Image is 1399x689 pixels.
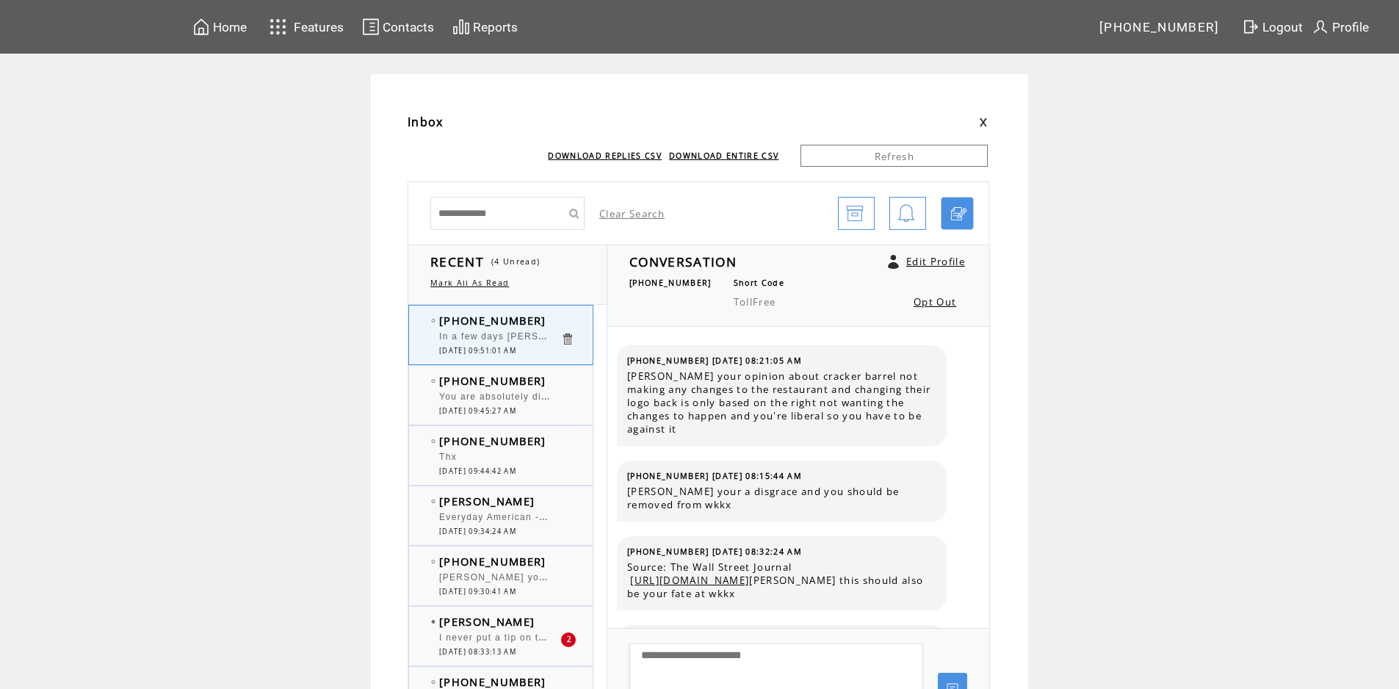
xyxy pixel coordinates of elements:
[439,674,546,689] span: [PHONE_NUMBER]
[548,151,662,161] a: DOWNLOAD REPLIES CSV
[561,632,576,647] div: 2
[439,388,734,403] span: You are absolutely disgusting. Dont you have a cough button
[383,20,434,35] span: Contacts
[439,614,535,629] span: [PERSON_NAME]
[439,313,546,328] span: [PHONE_NUMBER]
[627,369,936,436] span: [PERSON_NAME] your opinion about cracker barrel not making any changes to the restaurant and chan...
[450,15,520,38] a: Reports
[263,12,346,41] a: Features
[560,332,574,346] a: Click to delete these messgaes
[669,151,778,161] a: DOWNLOAD ENTIRE CSV
[734,278,784,288] span: Short Code
[914,295,956,309] a: Opt Out
[408,114,444,130] span: Inbox
[1240,15,1309,38] a: Logout
[800,145,988,167] a: Refresh
[439,587,516,596] span: [DATE] 09:30:41 AM
[1312,18,1329,36] img: profile.svg
[431,319,435,322] img: bulletEmpty.png
[439,466,516,476] span: [DATE] 09:44:42 AM
[294,20,344,35] span: Features
[888,255,899,269] a: Click to edit user profile
[439,647,516,657] span: [DATE] 08:33:13 AM
[439,373,546,388] span: [PHONE_NUMBER]
[627,471,802,481] span: [PHONE_NUMBER] [DATE] 08:15:44 AM
[431,560,435,563] img: bulletEmpty.png
[473,20,518,35] span: Reports
[430,278,509,288] a: Mark All As Read
[439,346,516,356] span: [DATE] 09:51:01 AM
[452,18,470,36] img: chart.svg
[190,15,249,38] a: Home
[439,569,1204,583] span: [PERSON_NAME] you can talk about food or any of your topics. Better than sports 24-7. Too many mo...
[629,278,712,288] span: [PHONE_NUMBER]
[192,18,210,36] img: home.svg
[941,197,974,230] a: Click to start a chat with mobile number by SMS
[362,18,380,36] img: contacts.svg
[265,15,291,39] img: features.svg
[439,433,546,448] span: [PHONE_NUMBER]
[431,499,435,503] img: bulletEmpty.png
[439,452,457,462] span: Thx
[897,198,915,231] img: bell.png
[439,527,516,536] span: [DATE] 09:34:24 AM
[563,197,585,230] input: Submit
[439,494,535,508] span: [PERSON_NAME]
[431,680,435,684] img: bulletEmpty.png
[599,207,665,220] a: Clear Search
[439,554,546,569] span: [PHONE_NUMBER]
[906,255,965,268] a: Edit Profile
[360,15,436,38] a: Contacts
[629,253,737,270] span: CONVERSATION
[1242,18,1259,36] img: exit.svg
[439,328,1337,342] span: In a few days [PERSON_NAME] these rulings by a judge trying to be a president will be over turned...
[627,560,936,600] span: Source: The Wall Street Journal [PERSON_NAME] this should also be your fate at wkkx
[430,253,484,270] span: RECENT
[431,379,435,383] img: bulletEmpty.png
[846,198,864,231] img: archive.png
[627,356,802,366] span: [PHONE_NUMBER] [DATE] 08:21:05 AM
[1262,20,1303,35] span: Logout
[627,546,802,557] span: [PHONE_NUMBER] [DATE] 08:32:24 AM
[431,620,435,624] img: bulletFull.png
[439,629,949,643] span: I never put a tip on the card, show her the tip is ZERO. I use cash. [PERSON_NAME] --[PERSON_NAME]
[627,485,936,511] span: [PERSON_NAME] your a disgrace and you should be removed from wkkx
[431,439,435,443] img: bulletEmpty.png
[1332,20,1369,35] span: Profile
[1099,20,1220,35] span: [PHONE_NUMBER]
[734,295,776,309] span: TollFree
[630,574,749,587] a: [URL][DOMAIN_NAME]
[491,256,540,267] span: (4 Unread)
[213,20,247,35] span: Home
[1309,15,1371,38] a: Profile
[439,406,516,416] span: [DATE] 09:45:27 AM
